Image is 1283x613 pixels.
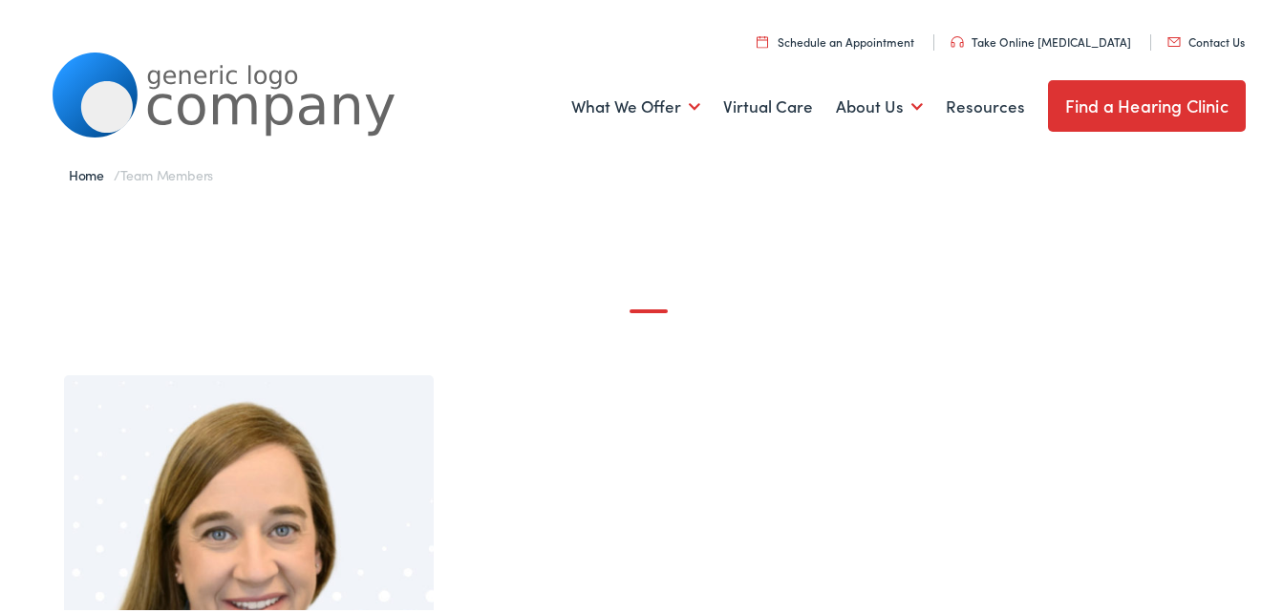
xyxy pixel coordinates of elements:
[757,30,914,46] a: Schedule an Appointment
[69,161,213,180] span: /
[946,68,1025,138] a: Resources
[951,32,964,44] img: utility icon
[120,161,213,180] span: Team Members
[571,68,700,138] a: What We Offer
[1167,33,1181,43] img: utility icon
[757,32,768,44] img: utility icon
[723,68,813,138] a: Virtual Care
[836,68,923,138] a: About Us
[951,30,1131,46] a: Take Online [MEDICAL_DATA]
[69,161,114,180] a: Home
[1048,76,1246,128] a: Find a Hearing Clinic
[1167,30,1245,46] a: Contact Us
